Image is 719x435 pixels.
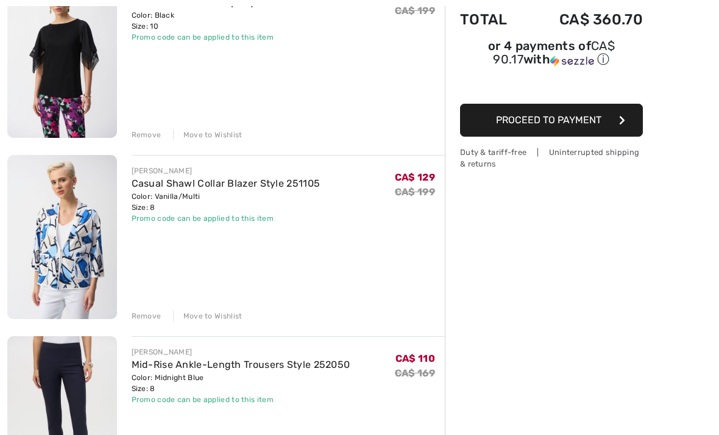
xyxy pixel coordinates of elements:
[132,213,321,224] div: Promo code can be applied to this item
[132,372,350,394] div: Color: Midnight Blue Size: 8
[395,186,435,198] s: CA$ 199
[550,56,594,67] img: Sezzle
[460,72,643,99] iframe: PayPal-paypal
[132,178,321,189] a: Casual Shawl Collar Blazer Style 251105
[7,155,117,319] img: Casual Shawl Collar Blazer Style 251105
[132,129,161,140] div: Remove
[132,359,350,370] a: Mid-Rise Ankle-Length Trousers Style 252050
[496,114,601,126] span: Proceed to Payment
[132,165,321,176] div: [PERSON_NAME]
[395,353,435,364] span: CA$ 110
[132,347,350,358] div: [PERSON_NAME]
[460,40,643,68] div: or 4 payments of with
[460,40,643,72] div: or 4 payments ofCA$ 90.17withSezzle Click to learn more about Sezzle
[395,5,435,16] s: CA$ 199
[493,38,615,67] span: CA$ 90.17
[132,394,350,405] div: Promo code can be applied to this item
[173,129,243,140] div: Move to Wishlist
[132,311,161,322] div: Remove
[395,367,435,379] s: CA$ 169
[173,311,243,322] div: Move to Wishlist
[395,171,435,183] span: CA$ 129
[132,10,297,32] div: Color: Black Size: 10
[460,104,643,137] button: Proceed to Payment
[132,32,297,43] div: Promo code can be applied to this item
[132,191,321,213] div: Color: Vanilla/Multi Size: 8
[460,146,643,170] div: Duty & tariff-free | Uninterrupted shipping & returns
